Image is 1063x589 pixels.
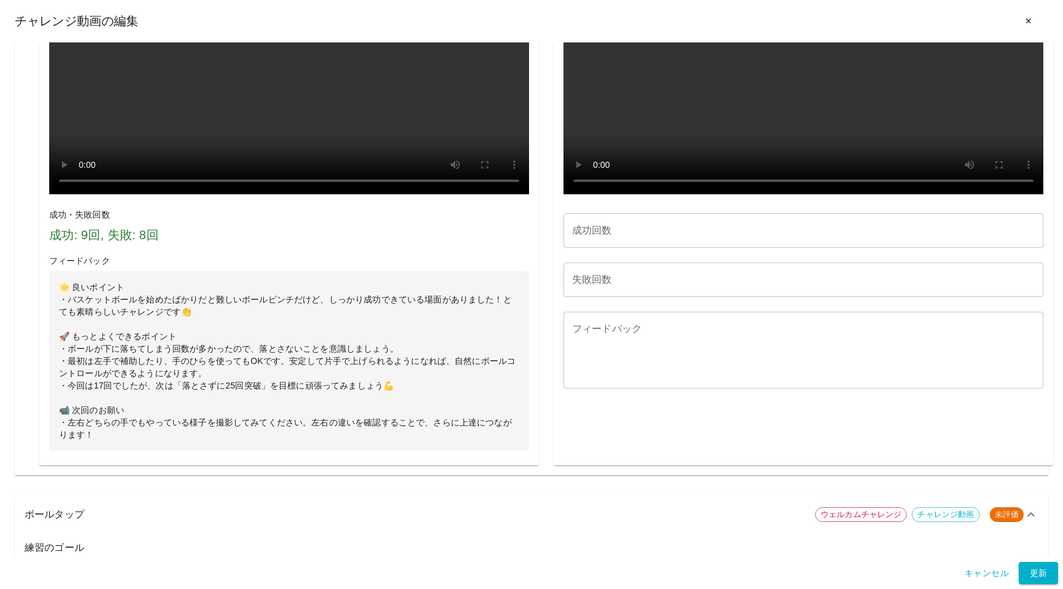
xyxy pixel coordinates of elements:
span: チャレンジ動画 [912,508,979,521]
button: ✕ [1009,10,1048,33]
p: 🌟 良いポイント ・バスケットボールを始めたばかりだと難しいボールピンチだけど、しっかり成功できている場面がありました！とても素晴らしいチャレンジです👏 🚀 もっとよくできるポイント ・ボールが... [49,271,529,451]
h6: 練習のゴール [25,539,1038,556]
span: ウェルカムチャレンジ [816,508,907,521]
button: 更新 [1019,562,1058,585]
div: チャレンジ動画の編集 [15,10,1048,33]
h6: 成功: 9回, 失敗: 8回 [49,225,529,245]
h6: 成功・失敗回数 [49,208,529,222]
button: キャンセル [960,562,1014,585]
span: 未評価 [990,508,1024,521]
h6: フィードバック [49,255,529,268]
div: ボールタップウェルカムチャレンジチャレンジ動画未評価 [15,495,1048,534]
p: ボールタップ [25,507,805,522]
